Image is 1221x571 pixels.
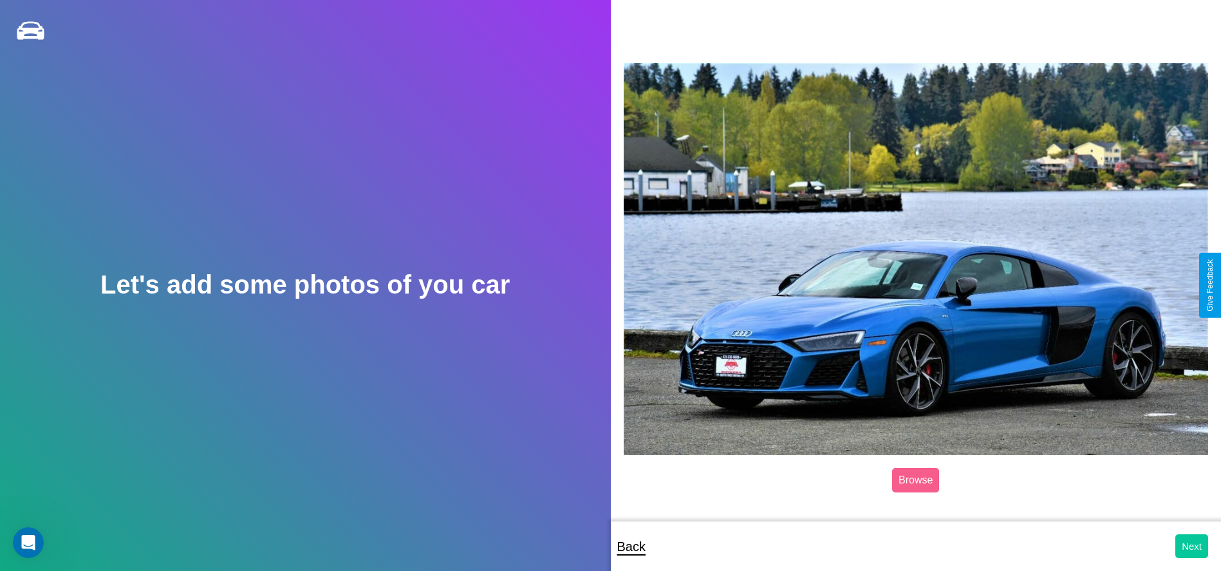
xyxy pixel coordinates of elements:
iframe: Intercom live chat [13,527,44,558]
p: Back [617,535,646,558]
img: posted [624,63,1209,455]
label: Browse [892,468,939,492]
button: Next [1175,534,1208,558]
div: Give Feedback [1206,259,1215,312]
h2: Let's add some photos of you car [100,270,510,299]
